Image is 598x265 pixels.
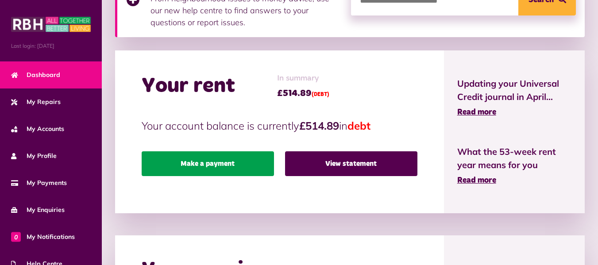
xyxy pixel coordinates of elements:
[11,178,67,188] span: My Payments
[11,97,61,107] span: My Repairs
[11,42,91,50] span: Last login: [DATE]
[277,73,329,84] span: In summary
[457,77,571,104] span: Updating your Universal Credit journal in April...
[11,15,91,33] img: MyRBH
[11,205,65,215] span: My Enquiries
[347,119,370,132] span: debt
[11,151,57,161] span: My Profile
[142,73,235,99] h2: Your rent
[285,151,417,176] a: View statement
[11,124,64,134] span: My Accounts
[11,70,60,80] span: Dashboard
[277,87,329,100] span: £514.89
[457,108,496,116] span: Read more
[457,145,571,172] span: What the 53-week rent year means for you
[457,145,571,187] a: What the 53-week rent year means for you Read more
[299,119,339,132] strong: £514.89
[457,77,571,119] a: Updating your Universal Credit journal in April... Read more
[11,232,75,242] span: My Notifications
[312,92,329,97] span: (DEBT)
[142,151,274,176] a: Make a payment
[142,118,417,134] p: Your account balance is currently in
[11,232,21,242] span: 0
[457,177,496,184] span: Read more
